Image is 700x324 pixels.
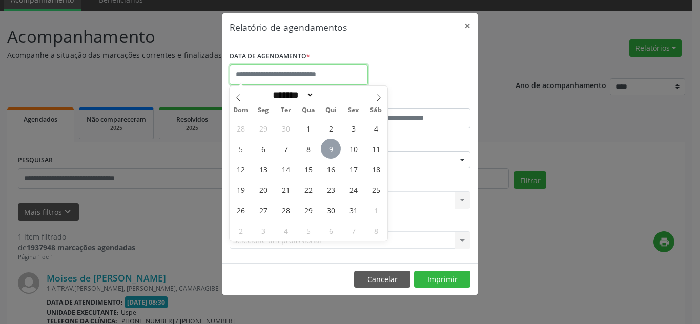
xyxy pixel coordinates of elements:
span: Setembro 30, 2025 [276,118,296,138]
span: Outubro 1, 2025 [298,118,318,138]
label: ATÉ [353,92,470,108]
button: Imprimir [414,271,470,288]
button: Close [457,13,478,38]
span: Qui [320,107,342,114]
span: Outubro 16, 2025 [321,159,341,179]
span: Novembro 1, 2025 [366,200,386,220]
span: Dom [230,107,252,114]
span: Outubro 2, 2025 [321,118,341,138]
span: Outubro 7, 2025 [276,139,296,159]
span: Setembro 28, 2025 [231,118,251,138]
span: Outubro 21, 2025 [276,180,296,200]
span: Outubro 12, 2025 [231,159,251,179]
span: Outubro 23, 2025 [321,180,341,200]
span: Outubro 6, 2025 [253,139,273,159]
span: Ter [275,107,297,114]
span: Outubro 31, 2025 [343,200,363,220]
span: Sáb [365,107,387,114]
input: Year [314,90,348,100]
span: Seg [252,107,275,114]
span: Outubro 29, 2025 [298,200,318,220]
span: Outubro 9, 2025 [321,139,341,159]
label: DATA DE AGENDAMENTO [230,49,310,64]
span: Outubro 4, 2025 [366,118,386,138]
span: Outubro 5, 2025 [231,139,251,159]
span: Outubro 14, 2025 [276,159,296,179]
span: Novembro 5, 2025 [298,221,318,241]
span: Outubro 30, 2025 [321,200,341,220]
span: Novembro 6, 2025 [321,221,341,241]
span: Outubro 26, 2025 [231,200,251,220]
span: Outubro 27, 2025 [253,200,273,220]
span: Outubro 13, 2025 [253,159,273,179]
span: Outubro 20, 2025 [253,180,273,200]
span: Outubro 8, 2025 [298,139,318,159]
span: Novembro 7, 2025 [343,221,363,241]
span: Qua [297,107,320,114]
select: Month [269,90,314,100]
span: Outubro 22, 2025 [298,180,318,200]
span: Outubro 25, 2025 [366,180,386,200]
span: Outubro 10, 2025 [343,139,363,159]
span: Outubro 18, 2025 [366,159,386,179]
span: Sex [342,107,365,114]
span: Outubro 17, 2025 [343,159,363,179]
span: Novembro 8, 2025 [366,221,386,241]
span: Novembro 3, 2025 [253,221,273,241]
h5: Relatório de agendamentos [230,20,347,34]
span: Outubro 28, 2025 [276,200,296,220]
span: Outubro 11, 2025 [366,139,386,159]
span: Outubro 3, 2025 [343,118,363,138]
button: Cancelar [354,271,410,288]
span: Setembro 29, 2025 [253,118,273,138]
span: Outubro 15, 2025 [298,159,318,179]
span: Novembro 2, 2025 [231,221,251,241]
span: Outubro 19, 2025 [231,180,251,200]
span: Novembro 4, 2025 [276,221,296,241]
span: Outubro 24, 2025 [343,180,363,200]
